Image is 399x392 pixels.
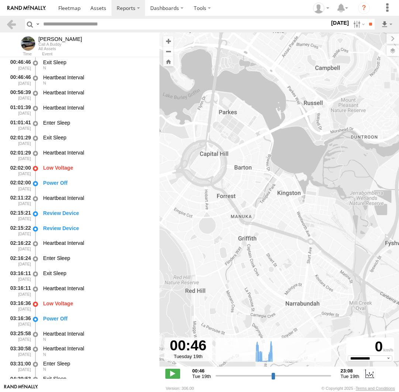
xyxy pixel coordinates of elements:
div: 03:16:11 [DATE] [6,269,32,282]
label: Play/Stop [165,369,180,378]
div: 02:16:22 [DATE] [6,239,32,253]
div: Exit Sleep [43,375,152,382]
div: Enter Sleep [43,119,152,126]
div: Exit Sleep [43,59,152,66]
div: Heartbeat Interval [43,74,152,81]
div: 02:15:21 [DATE] [6,209,32,222]
div: 02:01:29 [DATE] [6,148,32,162]
span: Heading: 2 [43,337,46,341]
div: Power Off [43,180,152,186]
div: 02:16:24 [DATE] [6,254,32,267]
strong: 00:46 [192,368,211,374]
span: Heading: 2 [43,352,46,357]
button: Zoom Home [163,56,173,66]
div: 02:11:22 [DATE] [6,194,32,207]
div: 00:56:39 [DATE] [6,88,32,102]
div: Chris - View Asset History [38,36,82,42]
span: Heading: 5 [43,66,46,70]
div: 01:01:39 [DATE] [6,103,32,117]
div: 04:30:53 [DATE] [6,374,32,388]
div: Call A Buddy [38,42,82,46]
span: Tue 19th Aug 2025 [192,374,211,379]
span: Tue 19th Aug 2025 [341,374,360,379]
div: Heartbeat Interval [43,240,152,246]
div: Heartbeat Interval [43,345,152,352]
div: 03:16:11 [DATE] [6,284,32,298]
div: Event [42,52,159,56]
span: Heading: 2 [43,367,46,371]
div: 03:25:58 [DATE] [6,329,32,343]
div: Enter Sleep [43,360,152,367]
div: Helen Mason [310,3,332,14]
div: Heartbeat Interval [43,104,152,111]
div: 03:16:36 [DATE] [6,299,32,313]
label: [DATE] [330,19,350,27]
div: 02:02:00 [DATE] [6,163,32,177]
a: Back to previous Page [6,19,17,30]
div: 00:46:46 [DATE] [6,73,32,87]
label: Search Filter Options [350,19,366,30]
img: rand-logo.svg [7,6,46,11]
div: Enter Sleep [43,255,152,261]
div: 03:16:36 [DATE] [6,314,32,328]
strong: 23:08 [341,368,360,374]
div: Low Voltage [43,300,152,307]
div: 01:01:41 [DATE] [6,118,32,132]
div: 00:46:46 [DATE] [6,58,32,72]
div: 02:02:00 [DATE] [6,178,32,192]
div: Power Off [43,315,152,322]
div: Version: 306.00 [166,386,194,391]
div: Heartbeat Interval [43,149,152,156]
label: Export results as... [381,19,393,30]
div: Heartbeat Interval [43,195,152,201]
div: 0 [347,339,393,355]
div: Heartbeat Interval [43,285,152,292]
label: Search Query [35,19,41,30]
div: Exit Sleep [43,270,152,277]
i: ? [358,2,370,14]
div: Exit Sleep [43,134,152,141]
div: 02:15:22 [DATE] [6,224,32,237]
div: All Assets [38,46,82,51]
div: Time [6,52,32,56]
div: Review Device [43,210,152,216]
a: Terms and Conditions [356,386,395,391]
span: Heading: 5 [43,81,46,85]
div: Review Device [43,225,152,232]
div: 02:01:29 [DATE] [6,133,32,147]
div: 03:30:58 [DATE] [6,344,32,358]
div: Heartbeat Interval [43,330,152,337]
div: 03:31:00 [DATE] [6,359,32,373]
button: Zoom in [163,36,173,46]
div: Low Voltage [43,164,152,171]
div: © Copyright 2025 - [321,386,395,391]
button: Zoom out [163,46,173,56]
a: Visit our Website [4,385,38,392]
div: Heartbeat Interval [43,89,152,96]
